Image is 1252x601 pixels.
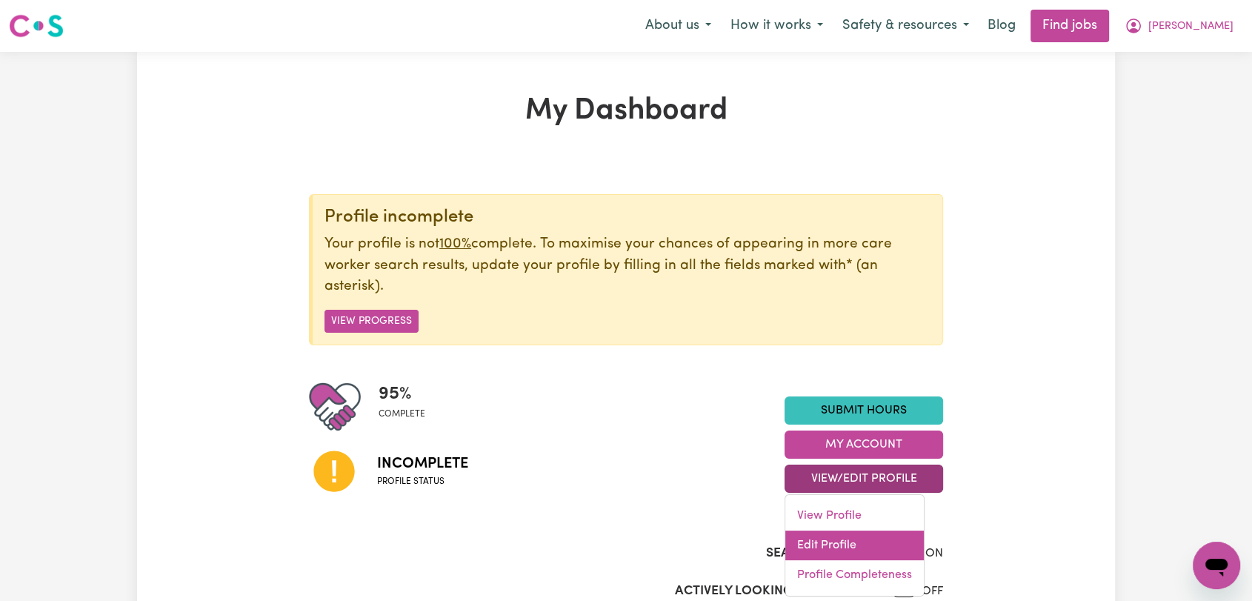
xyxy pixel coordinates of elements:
button: My Account [1115,10,1243,41]
button: My Account [785,431,943,459]
label: Actively Looking for Clients [675,582,874,601]
h1: My Dashboard [309,93,943,129]
button: View/Edit Profile [785,465,943,493]
a: Profile Completeness [785,560,924,590]
p: Your profile is not complete. To maximise your chances of appearing in more care worker search re... [324,234,930,298]
span: [PERSON_NAME] [1148,19,1233,35]
div: View/Edit Profile [785,494,925,597]
button: Safety & resources [833,10,979,41]
span: Profile status [377,475,468,488]
a: Careseekers logo [9,9,64,43]
iframe: Button to launch messaging window [1193,542,1240,589]
button: View Progress [324,310,419,333]
a: View Profile [785,501,924,531]
button: About us [636,10,721,41]
a: Submit Hours [785,396,943,425]
span: Incomplete [377,453,468,475]
label: Search Visibility [766,544,878,563]
button: How it works [721,10,833,41]
u: 100% [439,237,471,251]
a: Edit Profile [785,531,924,560]
a: Blog [979,10,1025,42]
img: Careseekers logo [9,13,64,39]
span: 95 % [379,381,425,408]
span: ON [925,548,943,560]
span: complete [379,408,425,421]
span: OFF [922,585,943,597]
div: Profile incomplete [324,207,930,228]
a: Find jobs [1030,10,1109,42]
div: Profile completeness: 95% [379,381,437,433]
